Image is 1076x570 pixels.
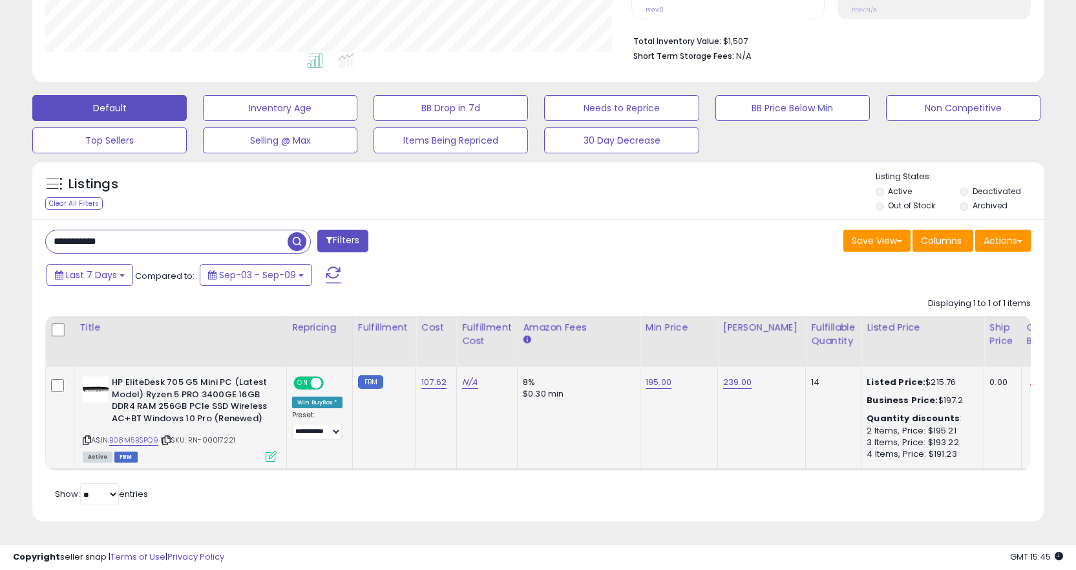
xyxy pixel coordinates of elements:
[544,127,699,153] button: 30 Day Decrease
[646,376,671,389] a: 195.00
[295,378,311,389] span: ON
[13,551,224,564] div: seller snap | |
[843,230,911,252] button: Save View
[83,377,109,402] img: 31Q6bOicYmL._SL40_.jpg
[135,270,195,282] span: Compared to:
[973,200,1007,211] label: Archived
[203,95,357,121] button: Inventory Age
[867,425,974,437] div: 2 Items, Price: $195.21
[876,171,1044,183] p: Listing States:
[374,95,528,121] button: BB Drop in 7d
[867,395,974,406] div: $197.2
[867,377,974,388] div: $215.76
[867,412,960,424] b: Quantity discounts
[646,321,712,334] div: Min Price
[32,127,187,153] button: Top Sellers
[203,127,357,153] button: Selling @ Max
[462,376,478,389] a: N/A
[160,435,235,445] span: | SKU: RN-00017221
[1010,551,1063,563] span: 2025-09-17 15:45 GMT
[811,321,856,348] div: Fulfillable Quantity
[973,186,1021,197] label: Deactivated
[111,551,165,563] a: Terms of Use
[888,186,912,197] label: Active
[83,377,277,461] div: ASIN:
[421,321,451,334] div: Cost
[112,377,269,428] b: HP EliteDesk 705 G5 Mini PC (Latest Model) Ryzen 5 PRO 3400GE 16GB DDR4 RAM 256GB PCIe SSD Wirele...
[83,452,112,463] span: All listings currently available for purchase on Amazon
[358,321,410,334] div: Fulfillment
[114,452,138,463] span: FBM
[292,397,343,408] div: Win BuyBox *
[867,413,974,424] div: :
[723,321,800,334] div: [PERSON_NAME]
[723,376,752,389] a: 239.00
[219,269,296,281] span: Sep-03 - Sep-09
[374,127,528,153] button: Items Being Repriced
[109,435,158,446] a: B08M5BSPQ9
[523,377,630,388] div: 8%
[921,234,962,247] span: Columns
[975,230,1031,252] button: Actions
[79,321,281,334] div: Title
[646,6,664,14] small: Prev: 0
[45,197,103,210] div: Clear All Filters
[167,551,224,563] a: Privacy Policy
[47,264,133,286] button: Last 7 Days
[69,175,118,193] h5: Listings
[317,230,368,252] button: Filters
[523,334,531,346] small: Amazon Fees.
[322,378,343,389] span: OFF
[736,50,752,62] span: N/A
[66,269,117,281] span: Last 7 Days
[633,50,734,61] b: Short Term Storage Fees:
[462,321,512,348] div: Fulfillment Cost
[912,230,973,252] button: Columns
[292,411,343,440] div: Preset:
[292,321,347,334] div: Repricing
[888,200,935,211] label: Out of Stock
[928,298,1031,310] div: Displaying 1 to 1 of 1 items
[358,375,383,389] small: FBM
[523,321,635,334] div: Amazon Fees
[421,376,447,389] a: 107.62
[852,6,877,14] small: Prev: N/A
[886,95,1040,121] button: Non Competitive
[867,448,974,460] div: 4 Items, Price: $191.23
[13,551,60,563] strong: Copyright
[867,394,938,406] b: Business Price:
[633,36,721,47] b: Total Inventory Value:
[989,377,1011,388] div: 0.00
[55,488,148,500] span: Show: entries
[200,264,312,286] button: Sep-03 - Sep-09
[811,377,851,388] div: 14
[989,321,1015,348] div: Ship Price
[523,388,630,400] div: $0.30 min
[867,321,978,334] div: Listed Price
[867,437,974,448] div: 3 Items, Price: $193.22
[715,95,870,121] button: BB Price Below Min
[544,95,699,121] button: Needs to Reprice
[32,95,187,121] button: Default
[867,376,925,388] b: Listed Price:
[633,32,1021,48] li: $1,507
